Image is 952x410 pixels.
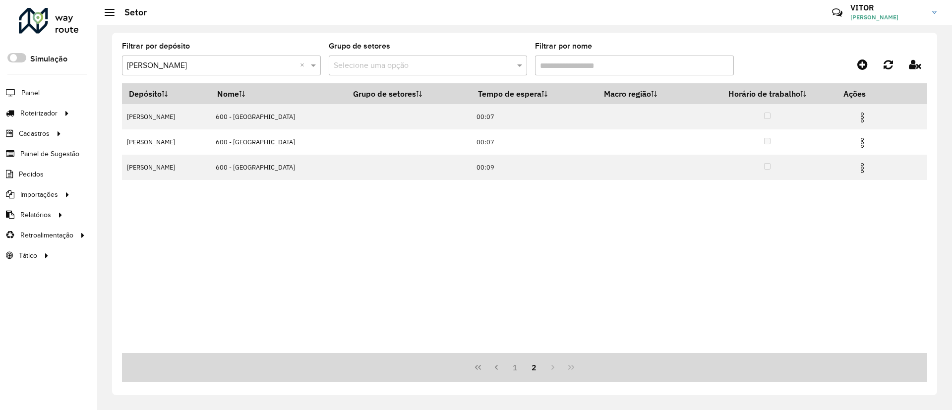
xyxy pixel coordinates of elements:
[21,88,40,98] span: Painel
[210,129,346,155] td: 600 - [GEOGRAPHIC_DATA]
[30,53,67,65] label: Simulação
[19,250,37,261] span: Tático
[487,358,506,377] button: Previous Page
[20,108,58,118] span: Roteirizador
[472,129,597,155] td: 00:07
[850,3,925,12] h3: VITOR
[122,104,210,129] td: [PERSON_NAME]
[329,40,390,52] label: Grupo de setores
[300,59,308,71] span: Clear all
[698,83,836,104] th: Horário de trabalho
[506,358,525,377] button: 1
[346,83,471,104] th: Grupo de setores
[19,169,44,179] span: Pedidos
[836,83,896,104] th: Ações
[122,40,190,52] label: Filtrar por depósito
[122,83,210,104] th: Depósito
[210,83,346,104] th: Nome
[19,128,50,139] span: Cadastros
[827,2,848,23] a: Contato Rápido
[472,104,597,129] td: 00:07
[210,155,346,180] td: 600 - [GEOGRAPHIC_DATA]
[115,7,147,18] h2: Setor
[469,358,487,377] button: First Page
[20,149,79,159] span: Painel de Sugestão
[472,83,597,104] th: Tempo de espera
[210,104,346,129] td: 600 - [GEOGRAPHIC_DATA]
[535,40,592,52] label: Filtrar por nome
[525,358,543,377] button: 2
[122,155,210,180] td: [PERSON_NAME]
[597,83,698,104] th: Macro região
[472,155,597,180] td: 00:09
[20,230,73,240] span: Retroalimentação
[850,13,925,22] span: [PERSON_NAME]
[20,189,58,200] span: Importações
[20,210,51,220] span: Relatórios
[122,129,210,155] td: [PERSON_NAME]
